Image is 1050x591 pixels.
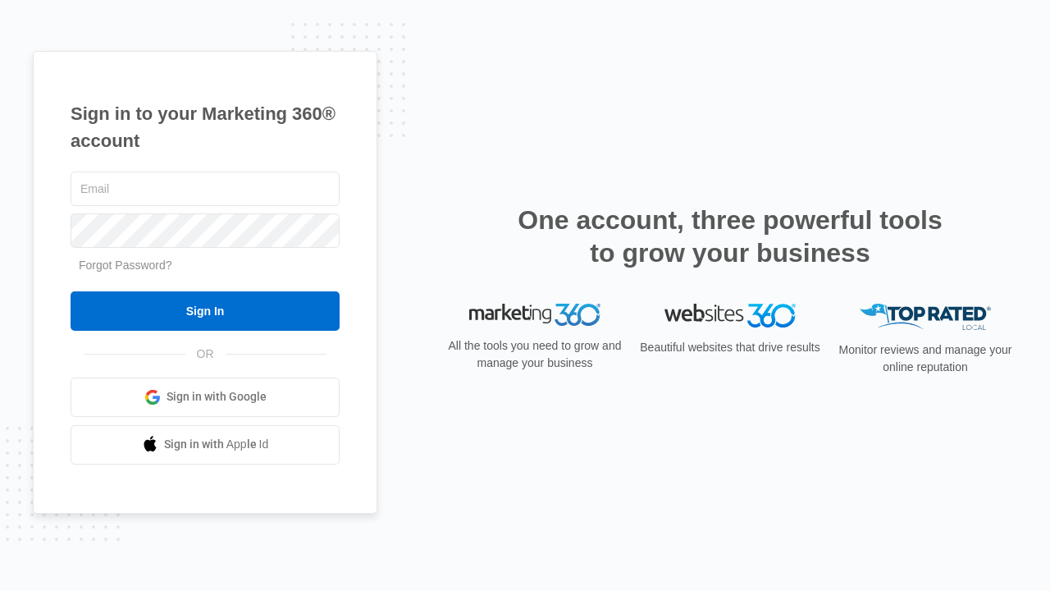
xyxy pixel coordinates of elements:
[833,341,1017,376] p: Monitor reviews and manage your online reputation
[71,100,340,154] h1: Sign in to your Marketing 360® account
[167,388,267,405] span: Sign in with Google
[443,337,627,372] p: All the tools you need to grow and manage your business
[79,259,172,272] a: Forgot Password?
[71,172,340,206] input: Email
[185,346,226,363] span: OR
[860,304,991,331] img: Top Rated Local
[664,304,796,328] img: Websites 360
[513,204,947,269] h2: One account, three powerful tools to grow your business
[638,339,822,356] p: Beautiful websites that drive results
[71,425,340,465] a: Sign in with Apple Id
[71,291,340,331] input: Sign In
[164,436,269,453] span: Sign in with Apple Id
[71,378,340,417] a: Sign in with Google
[469,304,600,327] img: Marketing 360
